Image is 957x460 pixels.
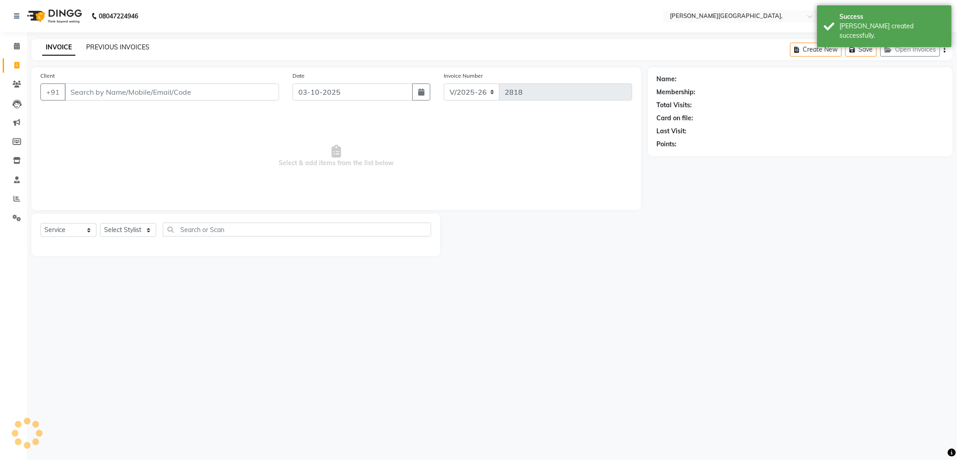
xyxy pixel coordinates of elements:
[444,72,483,80] label: Invoice Number
[657,101,692,110] div: Total Visits:
[839,12,945,22] div: Success
[42,39,75,56] a: INVOICE
[40,83,66,101] button: +91
[880,43,940,57] button: Open Invoices
[657,74,677,84] div: Name:
[657,114,694,123] div: Card on file:
[163,223,431,237] input: Search or Scan
[293,72,305,80] label: Date
[657,140,677,149] div: Points:
[40,72,55,80] label: Client
[657,127,687,136] div: Last Visit:
[40,111,632,201] span: Select & add items from the list below
[65,83,279,101] input: Search by Name/Mobile/Email/Code
[86,43,149,51] a: PREVIOUS INVOICES
[839,22,945,40] div: Bill created successfully.
[790,43,842,57] button: Create New
[99,4,138,29] b: 08047224946
[657,88,696,97] div: Membership:
[845,43,877,57] button: Save
[23,4,84,29] img: logo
